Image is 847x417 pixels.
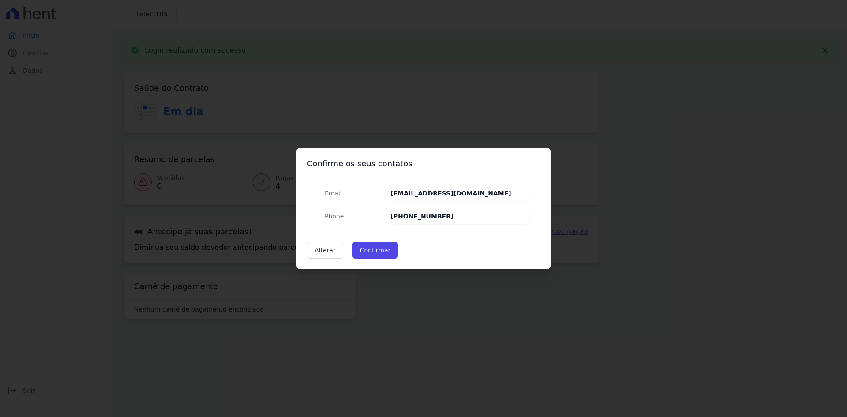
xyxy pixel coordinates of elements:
[307,242,343,259] a: Alterar
[352,242,398,259] button: Confirmar
[307,158,540,169] h3: Confirme os seus contatos
[390,190,511,197] strong: [EMAIL_ADDRESS][DOMAIN_NAME]
[390,213,453,220] strong: [PHONE_NUMBER]
[325,213,344,220] span: translation missing: pt-BR.public.contracts.modal.confirmation.phone
[325,190,342,197] span: translation missing: pt-BR.public.contracts.modal.confirmation.email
